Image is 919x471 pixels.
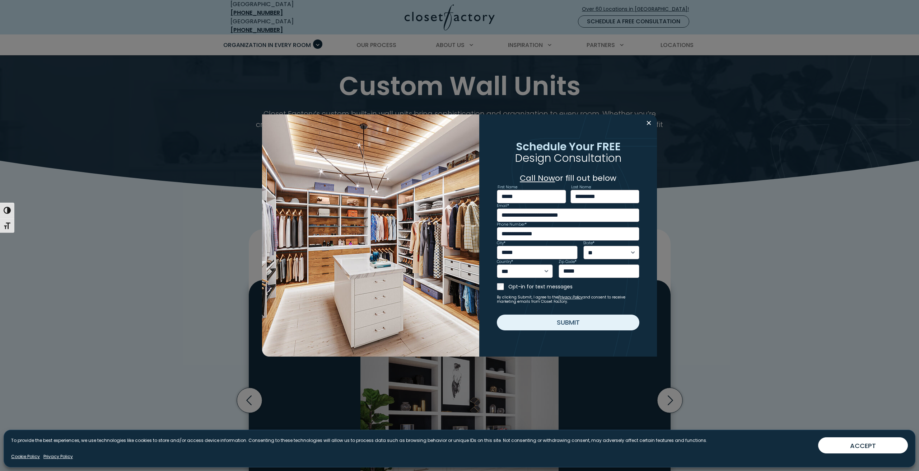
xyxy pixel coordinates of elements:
p: To provide the best experiences, we use technologies like cookies to store and/or access device i... [11,437,707,444]
img: Walk in closet with island [262,114,479,357]
label: Country [497,260,513,264]
span: Design Consultation [515,150,621,166]
button: Submit [497,315,640,330]
label: City [497,241,505,245]
p: or fill out below [497,172,640,184]
label: Last Name [571,185,591,189]
button: Close modal [644,117,654,129]
small: By clicking Submit, I agree to the and consent to receive marketing emails from Closet Factory. [497,295,640,304]
a: Privacy Policy [43,453,73,460]
label: First Name [498,185,517,189]
label: State [583,241,594,245]
a: Cookie Policy [11,453,40,460]
a: Privacy Policy [558,295,583,300]
span: Schedule Your FREE [516,139,621,154]
label: Email [497,204,509,208]
a: Call Now [520,173,555,184]
button: ACCEPT [818,437,908,453]
label: Phone Number [497,223,527,226]
label: Zip Code [559,260,577,264]
label: Opt-in for text messages [508,283,640,290]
